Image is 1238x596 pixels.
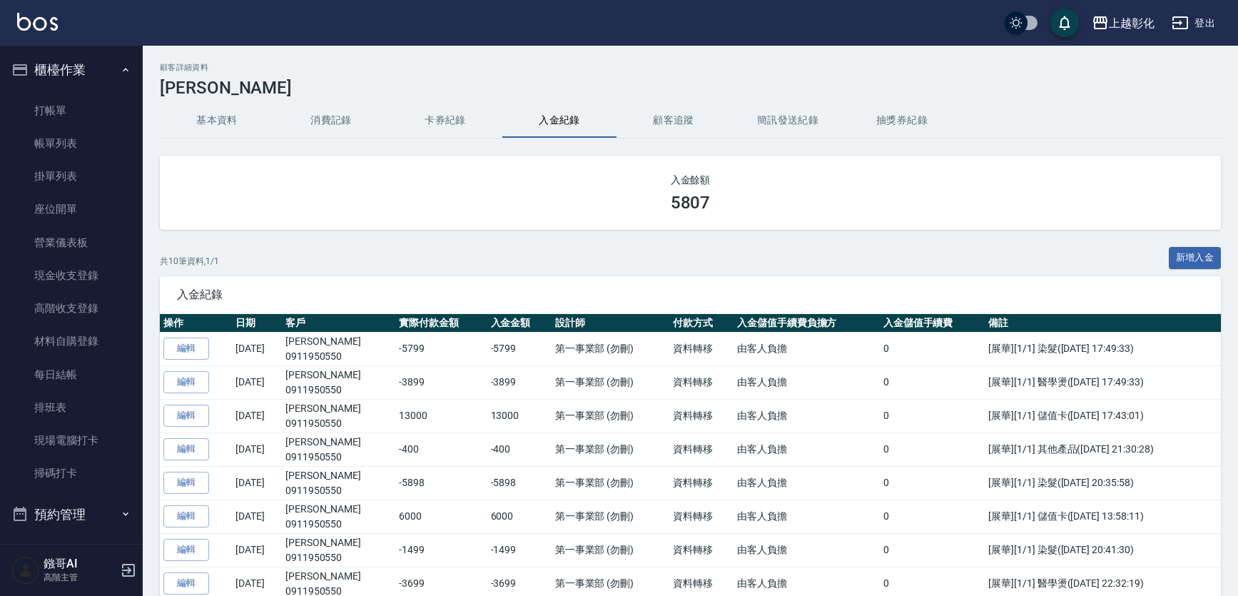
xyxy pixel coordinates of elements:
[6,358,137,391] a: 每日結帳
[617,103,731,138] button: 顧客追蹤
[285,416,392,431] p: 0911950550
[669,399,734,433] td: 資料轉移
[1169,247,1222,269] button: 新增入金
[232,332,281,365] td: [DATE]
[985,533,1221,567] td: [展華][1/1] 染髮([DATE] 20:41:30)
[232,533,281,567] td: [DATE]
[1050,9,1079,37] button: save
[880,466,985,500] td: 0
[502,103,617,138] button: 入金紀錄
[232,466,281,500] td: [DATE]
[163,438,209,460] a: 編輯
[6,532,137,570] button: 報表及分析
[6,51,137,89] button: 櫃檯作業
[552,433,669,466] td: 第一事業部 (勿刪)
[163,472,209,494] a: 編輯
[285,517,392,532] p: 0911950550
[669,365,734,399] td: 資料轉移
[1086,9,1160,38] button: 上越彰化
[44,571,116,584] p: 高階主管
[669,466,734,500] td: 資料轉移
[6,160,137,193] a: 掛單列表
[177,173,1204,187] h2: 入金餘額
[232,314,281,333] th: 日期
[487,466,552,500] td: -5898
[880,533,985,567] td: 0
[985,314,1221,333] th: 備註
[880,365,985,399] td: 0
[734,332,880,365] td: 由客人負擔
[6,226,137,259] a: 營業儀表板
[6,391,137,424] a: 排班表
[985,399,1221,433] td: [展華][1/1] 儲值卡([DATE] 17:43:01)
[487,332,552,365] td: -5799
[163,371,209,393] a: 編輯
[282,466,395,500] td: [PERSON_NAME]
[163,405,209,427] a: 編輯
[44,557,116,571] h5: 鏹哥AI
[669,500,734,533] td: 資料轉移
[395,314,487,333] th: 實際付款金額
[734,365,880,399] td: 由客人負擔
[232,500,281,533] td: [DATE]
[163,505,209,527] a: 編輯
[734,500,880,533] td: 由客人負擔
[1166,10,1221,36] button: 登出
[487,399,552,433] td: 13000
[552,500,669,533] td: 第一事業部 (勿刪)
[282,533,395,567] td: [PERSON_NAME]
[282,365,395,399] td: [PERSON_NAME]
[880,332,985,365] td: 0
[6,94,137,127] a: 打帳單
[282,500,395,533] td: [PERSON_NAME]
[6,496,137,533] button: 預約管理
[160,78,1221,98] h3: [PERSON_NAME]
[487,500,552,533] td: 6000
[671,193,711,213] h3: 5807
[734,314,880,333] th: 入金儲值手續費負擔方
[395,365,487,399] td: -3899
[232,433,281,466] td: [DATE]
[285,383,392,398] p: 0911950550
[880,399,985,433] td: 0
[285,450,392,465] p: 0911950550
[487,314,552,333] th: 入金金額
[669,433,734,466] td: 資料轉移
[282,314,395,333] th: 客戶
[395,466,487,500] td: -5898
[985,500,1221,533] td: [展華][1/1] 儲值卡([DATE] 13:58:11)
[552,533,669,567] td: 第一事業部 (勿刪)
[734,433,880,466] td: 由客人負擔
[734,533,880,567] td: 由客人負擔
[552,314,669,333] th: 設計師
[880,314,985,333] th: 入金儲值手續費
[552,332,669,365] td: 第一事業部 (勿刪)
[552,365,669,399] td: 第一事業部 (勿刪)
[160,255,219,268] p: 共 10 筆資料, 1 / 1
[669,533,734,567] td: 資料轉移
[177,288,1204,302] span: 入金紀錄
[985,365,1221,399] td: [展華][1/1] 醫學燙([DATE] 17:49:33)
[487,365,552,399] td: -3899
[163,539,209,561] a: 編輯
[17,13,58,31] img: Logo
[6,193,137,226] a: 座位開單
[282,399,395,433] td: [PERSON_NAME]
[985,332,1221,365] td: [展華][1/1] 染髮([DATE] 17:49:33)
[285,483,392,498] p: 0911950550
[163,338,209,360] a: 編輯
[880,433,985,466] td: 0
[487,533,552,567] td: -1499
[6,292,137,325] a: 高階收支登錄
[285,349,392,364] p: 0911950550
[880,500,985,533] td: 0
[487,433,552,466] td: -400
[282,433,395,466] td: [PERSON_NAME]
[232,365,281,399] td: [DATE]
[6,424,137,457] a: 現場電腦打卡
[669,332,734,365] td: 資料轉移
[395,433,487,466] td: -400
[985,466,1221,500] td: [展華][1/1] 染髮([DATE] 20:35:58)
[395,399,487,433] td: 13000
[552,399,669,433] td: 第一事業部 (勿刪)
